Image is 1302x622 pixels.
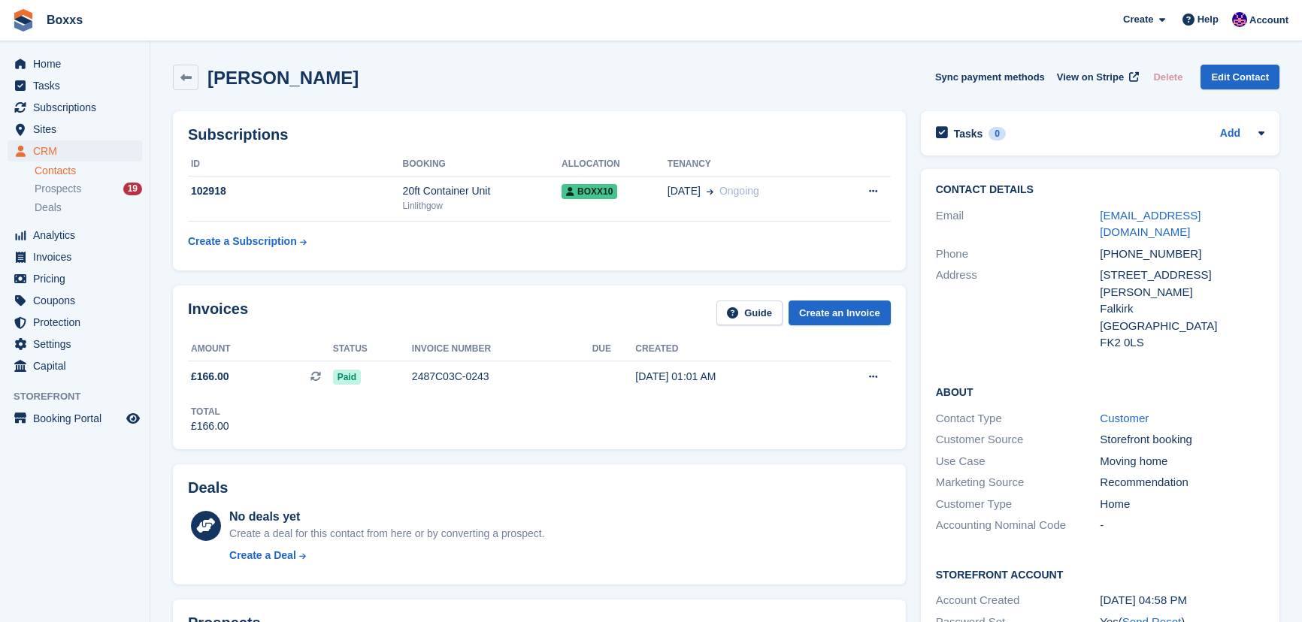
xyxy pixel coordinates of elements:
[8,355,142,376] a: menu
[1100,431,1264,448] div: Storefront booking
[1198,12,1219,27] span: Help
[1100,517,1264,534] div: -
[33,290,123,311] span: Coupons
[8,268,142,289] a: menu
[1249,13,1288,28] span: Account
[668,183,701,199] span: [DATE]
[1147,65,1188,89] button: Delete
[936,453,1101,470] div: Use Case
[954,127,983,140] h2: Tasks
[33,268,123,289] span: Pricing
[188,234,297,249] div: Create a Subscription
[1100,300,1264,318] div: Falkirk
[188,337,333,361] th: Amount
[1100,412,1149,424] a: Customer
[412,369,592,385] div: 2487C03C-0243
[207,68,359,88] h2: [PERSON_NAME]
[188,183,403,199] div: 102918
[12,9,35,32] img: stora-icon-8386f47178a22dfd0bd8f6a31ec36ba5ce8667c1dd55bd0f319d3a0aa187defe.svg
[8,408,142,429] a: menu
[229,508,544,526] div: No deals yet
[124,409,142,427] a: Preview store
[188,126,891,143] h2: Subscriptions
[35,200,142,216] a: Deals
[41,8,89,32] a: Boxxs
[562,184,617,199] span: Boxx10
[936,384,1264,399] h2: About
[936,566,1264,581] h2: Storefront Account
[936,267,1101,352] div: Address
[8,334,142,355] a: menu
[936,474,1101,491] div: Marketing Source
[936,207,1101,241] div: Email
[8,225,142,246] a: menu
[1123,12,1153,27] span: Create
[191,369,229,385] span: £166.00
[14,389,150,404] span: Storefront
[1051,65,1142,89] a: View on Stripe
[33,334,123,355] span: Settings
[35,182,81,196] span: Prospects
[35,181,142,197] a: Prospects 19
[33,53,123,74] span: Home
[188,300,248,325] h2: Invoices
[229,548,544,563] a: Create a Deal
[188,228,307,255] a: Create a Subscription
[8,97,142,118] a: menu
[789,300,891,325] a: Create an Invoice
[936,410,1101,427] div: Contact Type
[8,75,142,96] a: menu
[33,119,123,140] span: Sites
[33,97,123,118] span: Subscriptions
[1100,246,1264,263] div: [PHONE_NUMBER]
[333,370,361,385] span: Paid
[191,418,229,434] div: £166.00
[188,152,403,177] th: ID
[936,431,1101,448] div: Customer Source
[716,300,783,325] a: Guide
[33,140,123,162] span: CRM
[635,369,819,385] div: [DATE] 01:01 AM
[123,183,142,195] div: 19
[33,246,123,267] span: Invoices
[1100,474,1264,491] div: Recommendation
[719,185,759,197] span: Ongoing
[936,496,1101,513] div: Customer Type
[8,312,142,333] a: menu
[33,312,123,333] span: Protection
[33,75,123,96] span: Tasks
[989,127,1006,140] div: 0
[33,225,123,246] span: Analytics
[1201,65,1279,89] a: Edit Contact
[936,517,1101,534] div: Accounting Nominal Code
[403,152,562,177] th: Booking
[8,53,142,74] a: menu
[1100,267,1264,300] div: [STREET_ADDRESS][PERSON_NAME]
[935,65,1045,89] button: Sync payment methods
[333,337,412,361] th: Status
[592,337,636,361] th: Due
[1100,453,1264,470] div: Moving home
[8,290,142,311] a: menu
[936,592,1101,609] div: Account Created
[1100,496,1264,513] div: Home
[562,152,668,177] th: Allocation
[35,201,62,215] span: Deals
[33,355,123,376] span: Capital
[412,337,592,361] th: Invoice number
[1100,318,1264,335] div: [GEOGRAPHIC_DATA]
[188,479,228,497] h2: Deals
[936,184,1264,196] h2: Contact Details
[191,405,229,418] div: Total
[1100,334,1264,352] div: FK2 0LS
[8,119,142,140] a: menu
[1100,209,1201,239] a: [EMAIL_ADDRESS][DOMAIN_NAME]
[403,183,562,199] div: 20ft Container Unit
[403,199,562,213] div: Linlithgow
[1220,125,1240,143] a: Add
[8,140,142,162] a: menu
[1057,70,1124,85] span: View on Stripe
[35,164,142,178] a: Contacts
[229,526,544,542] div: Create a deal for this contact from here or by converting a prospect.
[1232,12,1247,27] img: Jamie Malcolm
